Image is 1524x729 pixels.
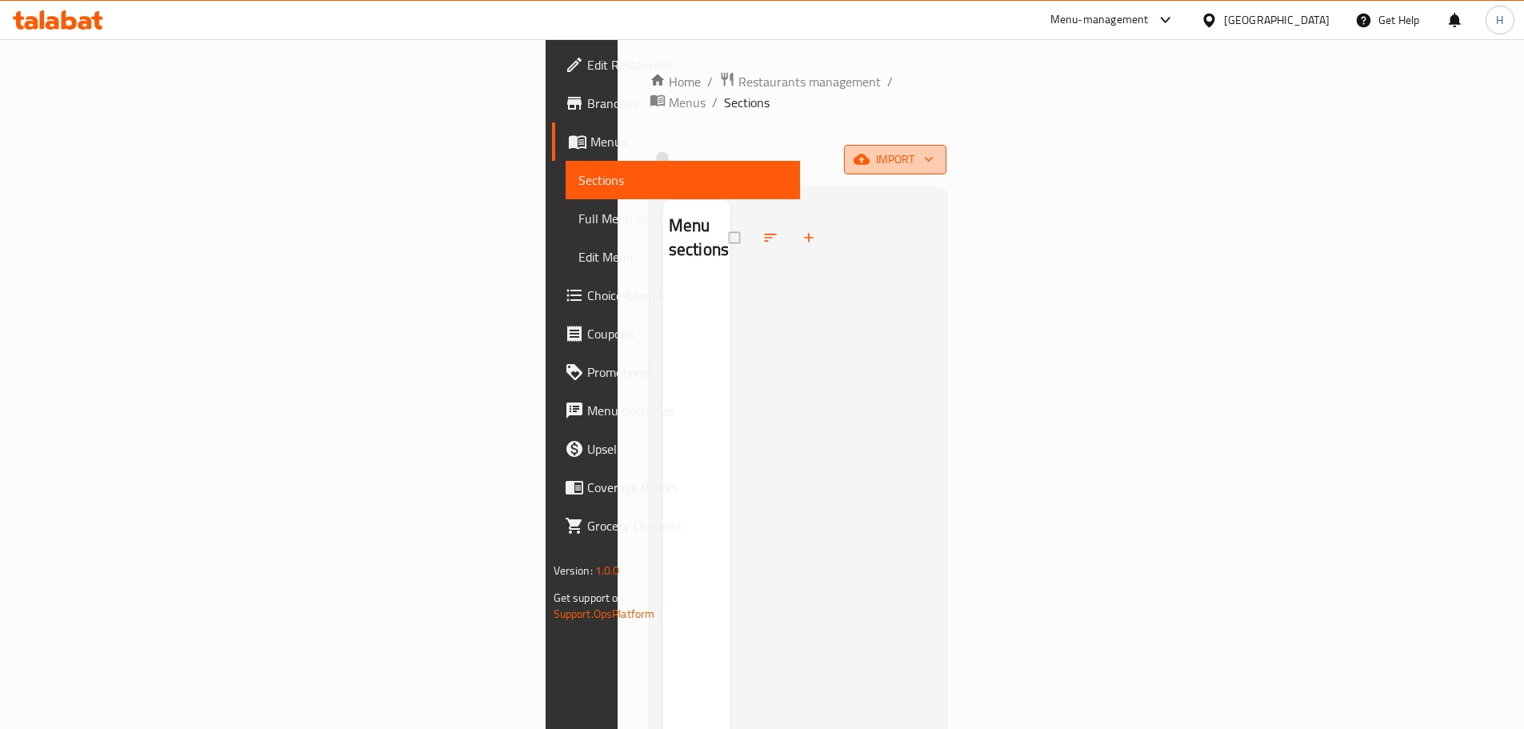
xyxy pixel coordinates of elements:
[587,401,787,420] span: Menu disclaimer
[587,286,787,305] span: Choice Groups
[578,209,787,228] span: Full Menu View
[552,84,800,122] a: Branches
[587,478,787,497] span: Coverage Report
[554,587,627,608] span: Get support on:
[587,439,787,459] span: Upsell
[552,46,800,84] a: Edit Restaurant
[552,276,800,314] a: Choice Groups
[578,170,787,190] span: Sections
[566,161,800,199] a: Sections
[887,72,893,91] li: /
[587,324,787,343] span: Coupons
[587,362,787,382] span: Promotions
[1496,11,1503,29] span: H
[552,507,800,545] a: Grocery Checklist
[844,145,946,174] button: import
[552,468,800,507] a: Coverage Report
[552,430,800,468] a: Upsell
[554,603,655,624] a: Support.OpsPlatform
[552,353,800,391] a: Promotions
[587,516,787,535] span: Grocery Checklist
[554,560,593,581] span: Version:
[1050,10,1149,30] div: Menu-management
[587,55,787,74] span: Edit Restaurant
[566,199,800,238] a: Full Menu View
[552,314,800,353] a: Coupons
[595,560,620,581] span: 1.0.0
[662,276,730,289] nav: Menu sections
[566,238,800,276] a: Edit Menu
[1224,11,1330,29] div: [GEOGRAPHIC_DATA]
[590,132,787,151] span: Menus
[552,391,800,430] a: Menu disclaimer
[587,94,787,113] span: Branches
[738,72,881,91] span: Restaurants management
[857,150,934,170] span: import
[791,220,830,255] button: Add section
[552,122,800,161] a: Menus
[578,247,787,266] span: Edit Menu
[719,71,881,92] a: Restaurants management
